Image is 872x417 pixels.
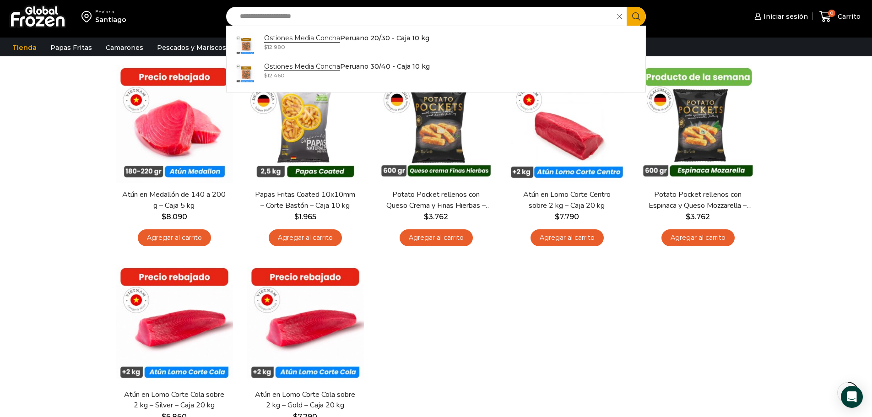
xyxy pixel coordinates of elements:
[686,212,690,221] span: $
[121,390,227,411] a: Atún en Lomo Corte Cola sobre 2 kg – Silver – Caja 20 kg
[835,12,861,21] span: Carrito
[101,39,148,56] a: Camarones
[252,190,357,211] a: Papas Fritas Coated 10x10mm – Corte Bastón – Caja 10 kg
[828,10,835,17] span: 0
[95,9,126,15] div: Enviar a
[531,229,604,246] a: Agregar al carrito: “Atún en Lomo Corte Centro sobre 2 kg - Caja 20 kg”
[227,31,646,59] a: Ostiones Media ConchaPeruano 20/30 - Caja 10 kg $12.980
[264,43,285,50] bdi: 12.980
[555,212,559,221] span: $
[400,229,473,246] a: Agregar al carrito: “Potato Pocket rellenos con Queso Crema y Finas Hierbas - Caja 8.4 kg”
[152,39,231,56] a: Pescados y Mariscos
[264,62,340,71] strong: Ostiones Media Concha
[95,15,126,24] div: Santiago
[424,212,448,221] bdi: 3.762
[761,12,808,21] span: Iniciar sesión
[264,33,429,43] p: Peruano 20/30 - Caja 10 kg
[121,190,227,211] a: Atún en Medallón de 140 a 200 g – Caja 5 kg
[269,229,342,246] a: Agregar al carrito: “Papas Fritas Coated 10x10mm - Corte Bastón - Caja 10 kg”
[162,212,166,221] span: $
[46,39,97,56] a: Papas Fritas
[227,59,646,87] a: Ostiones Media ConchaPeruano 30/40 - Caja 10 kg $12.460
[294,212,299,221] span: $
[264,72,285,79] bdi: 12.460
[383,190,488,211] a: Potato Pocket rellenos con Queso Crema y Finas Hierbas – Caja 8.4 kg
[661,229,735,246] a: Agregar al carrito: “Potato Pocket rellenos con Espinaca y Queso Mozzarella - Caja 8.4 kg”
[752,7,808,26] a: Iniciar sesión
[514,190,619,211] a: Atún en Lomo Corte Centro sobre 2 kg – Caja 20 kg
[817,6,863,27] a: 0 Carrito
[264,43,267,50] span: $
[252,390,357,411] a: Atún en Lomo Corte Cola sobre 2 kg – Gold – Caja 20 kg
[8,39,41,56] a: Tienda
[264,61,430,71] p: Peruano 30/40 - Caja 10 kg
[841,386,863,408] div: Open Intercom Messenger
[645,190,750,211] a: Potato Pocket rellenos con Espinaca y Queso Mozzarella – Caja 8.4 kg
[264,72,267,79] span: $
[555,212,579,221] bdi: 7.790
[162,212,187,221] bdi: 8.090
[627,7,646,26] button: Search button
[138,229,211,246] a: Agregar al carrito: “Atún en Medallón de 140 a 200 g - Caja 5 kg”
[264,34,340,43] strong: Ostiones Media Concha
[686,212,710,221] bdi: 3.762
[294,212,316,221] bdi: 1.965
[424,212,428,221] span: $
[81,9,95,24] img: address-field-icon.svg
